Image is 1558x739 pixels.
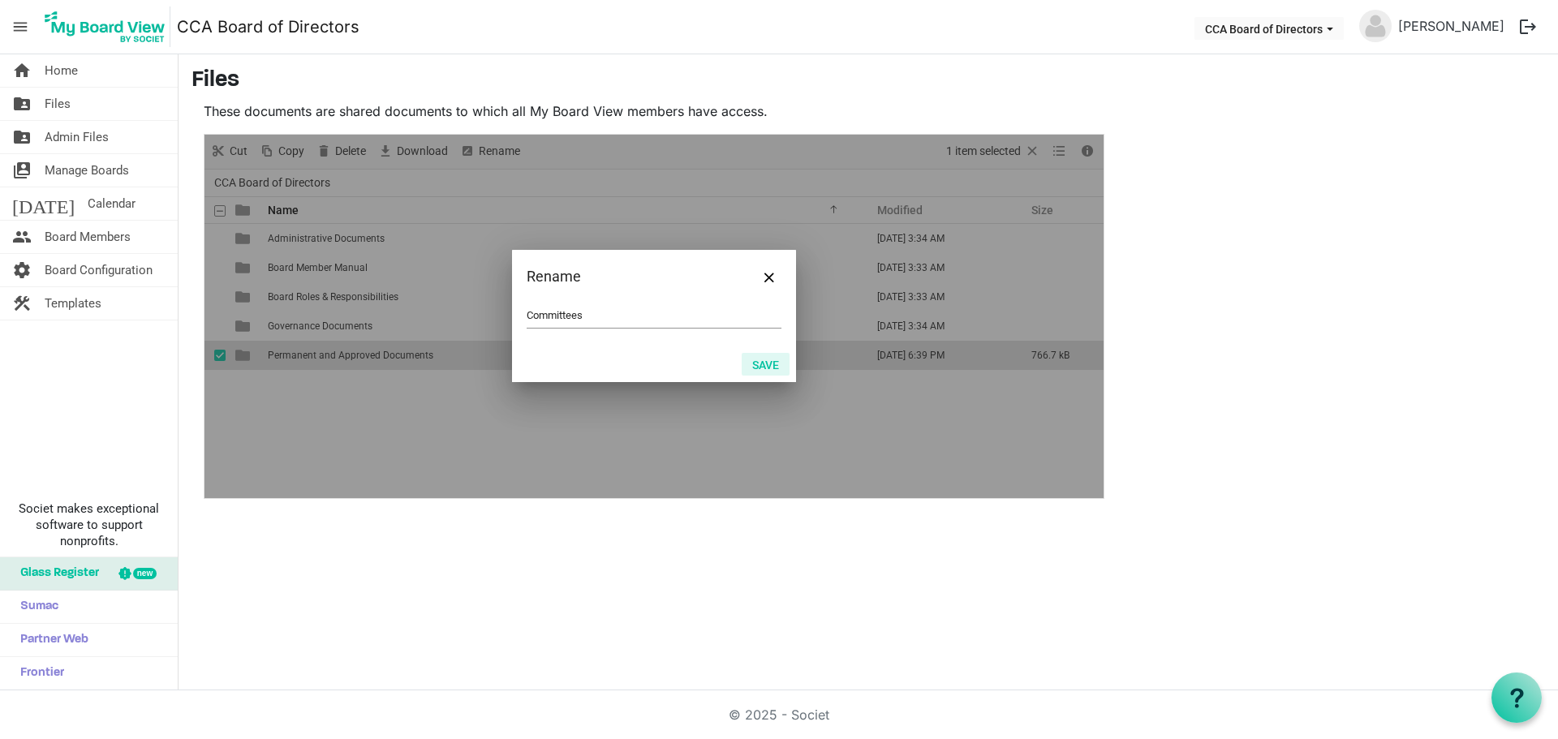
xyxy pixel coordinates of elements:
[12,154,32,187] span: switch_account
[45,287,101,320] span: Templates
[88,187,136,220] span: Calendar
[12,54,32,87] span: home
[12,121,32,153] span: folder_shared
[12,287,32,320] span: construction
[757,264,781,289] button: Close
[40,6,177,47] a: My Board View Logo
[1392,10,1511,42] a: [PERSON_NAME]
[742,353,790,376] button: Save
[45,154,129,187] span: Manage Boards
[5,11,36,42] span: menu
[1511,10,1545,44] button: logout
[12,254,32,286] span: settings
[12,624,88,656] span: Partner Web
[177,11,359,43] a: CCA Board of Directors
[12,657,64,690] span: Frontier
[527,264,730,289] div: Rename
[1194,17,1344,40] button: CCA Board of Directors dropdownbutton
[12,221,32,253] span: people
[12,591,58,623] span: Sumac
[7,501,170,549] span: Societ makes exceptional software to support nonprofits.
[12,187,75,220] span: [DATE]
[12,557,99,590] span: Glass Register
[527,303,781,328] input: Enter your new name
[12,88,32,120] span: folder_shared
[40,6,170,47] img: My Board View Logo
[729,707,829,723] a: © 2025 - Societ
[45,221,131,253] span: Board Members
[1359,10,1392,42] img: no-profile-picture.svg
[133,568,157,579] div: new
[45,254,153,286] span: Board Configuration
[45,54,78,87] span: Home
[204,101,1104,121] p: These documents are shared documents to which all My Board View members have access.
[45,88,71,120] span: Files
[45,121,109,153] span: Admin Files
[192,67,1545,95] h3: Files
